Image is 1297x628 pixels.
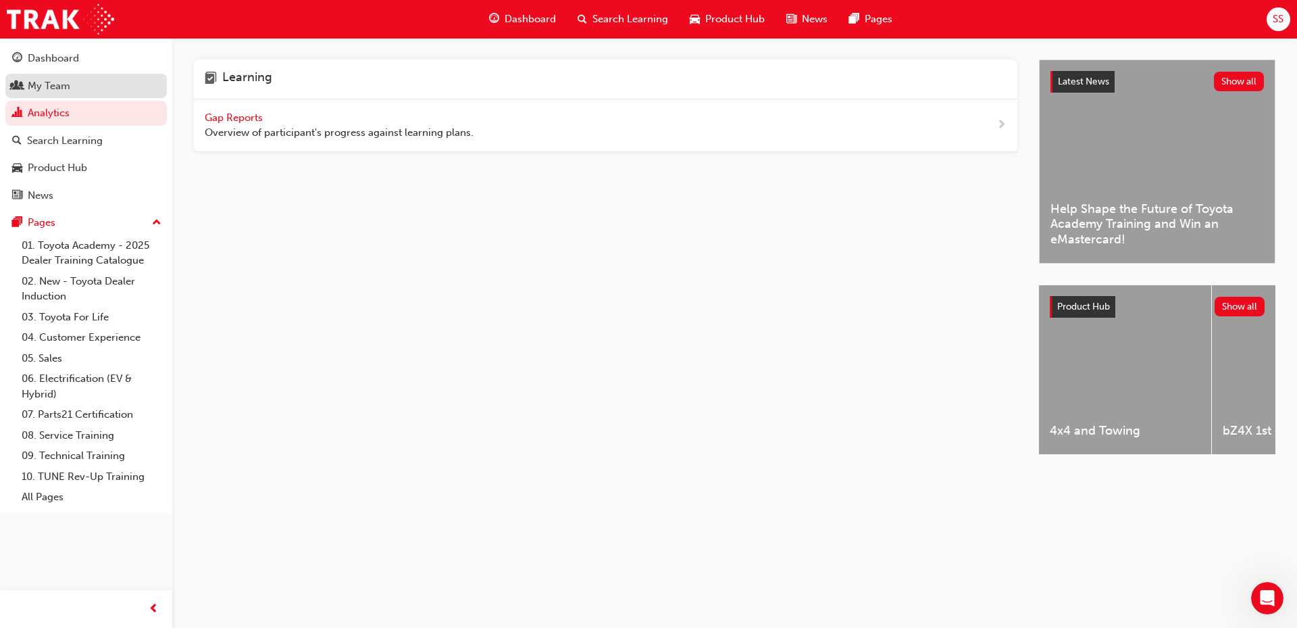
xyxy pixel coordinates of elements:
[28,188,53,203] div: News
[1267,7,1290,31] button: SS
[16,307,167,328] a: 03. Toyota For Life
[7,4,114,34] img: Trak
[1273,11,1283,27] span: SS
[12,80,22,93] span: people-icon
[1050,296,1265,318] a: Product HubShow all
[16,235,167,271] a: 01. Toyota Academy - 2025 Dealer Training Catalogue
[775,5,838,33] a: news-iconNews
[849,11,859,28] span: pages-icon
[16,404,167,425] a: 07. Parts21 Certification
[28,78,70,94] div: My Team
[679,5,775,33] a: car-iconProduct Hub
[5,74,167,99] a: My Team
[489,11,499,28] span: guage-icon
[205,125,474,141] span: Overview of participant's progress against learning plans.
[27,133,103,149] div: Search Learning
[16,445,167,466] a: 09. Technical Training
[1251,582,1283,614] iframe: Intercom live chat
[5,210,167,235] button: Pages
[838,5,903,33] a: pages-iconPages
[592,11,668,27] span: Search Learning
[578,11,587,28] span: search-icon
[1057,301,1110,312] span: Product Hub
[28,215,55,231] div: Pages
[222,70,272,88] h4: Learning
[802,11,828,27] span: News
[152,214,161,232] span: up-icon
[28,160,87,176] div: Product Hub
[5,183,167,208] a: News
[16,368,167,404] a: 06. Electrification (EV & Hybrid)
[1039,59,1275,264] a: Latest NewsShow allHelp Shape the Future of Toyota Academy Training and Win an eMastercard!
[1214,72,1265,91] button: Show all
[1058,76,1109,87] span: Latest News
[5,46,167,71] a: Dashboard
[12,162,22,174] span: car-icon
[205,112,265,124] span: Gap Reports
[5,128,167,153] a: Search Learning
[149,601,159,618] span: prev-icon
[205,70,217,88] span: learning-icon
[12,107,22,120] span: chart-icon
[5,43,167,210] button: DashboardMy TeamAnalyticsSearch LearningProduct HubNews
[505,11,556,27] span: Dashboard
[1050,201,1264,247] span: Help Shape the Future of Toyota Academy Training and Win an eMastercard!
[567,5,679,33] a: search-iconSearch Learning
[12,135,22,147] span: search-icon
[705,11,765,27] span: Product Hub
[865,11,892,27] span: Pages
[690,11,700,28] span: car-icon
[28,51,79,66] div: Dashboard
[786,11,796,28] span: news-icon
[16,271,167,307] a: 02. New - Toyota Dealer Induction
[16,487,167,508] a: All Pages
[1050,71,1264,93] a: Latest NewsShow all
[5,101,167,126] a: Analytics
[1215,297,1265,316] button: Show all
[5,155,167,180] a: Product Hub
[16,348,167,369] a: 05. Sales
[16,327,167,348] a: 04. Customer Experience
[1039,285,1211,454] a: 4x4 and Towing
[194,99,1017,152] a: Gap Reports Overview of participant's progress against learning plans.next-icon
[12,53,22,65] span: guage-icon
[996,117,1007,134] span: next-icon
[16,466,167,487] a: 10. TUNE Rev-Up Training
[478,5,567,33] a: guage-iconDashboard
[12,190,22,202] span: news-icon
[16,425,167,446] a: 08. Service Training
[12,217,22,229] span: pages-icon
[1050,423,1200,439] span: 4x4 and Towing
